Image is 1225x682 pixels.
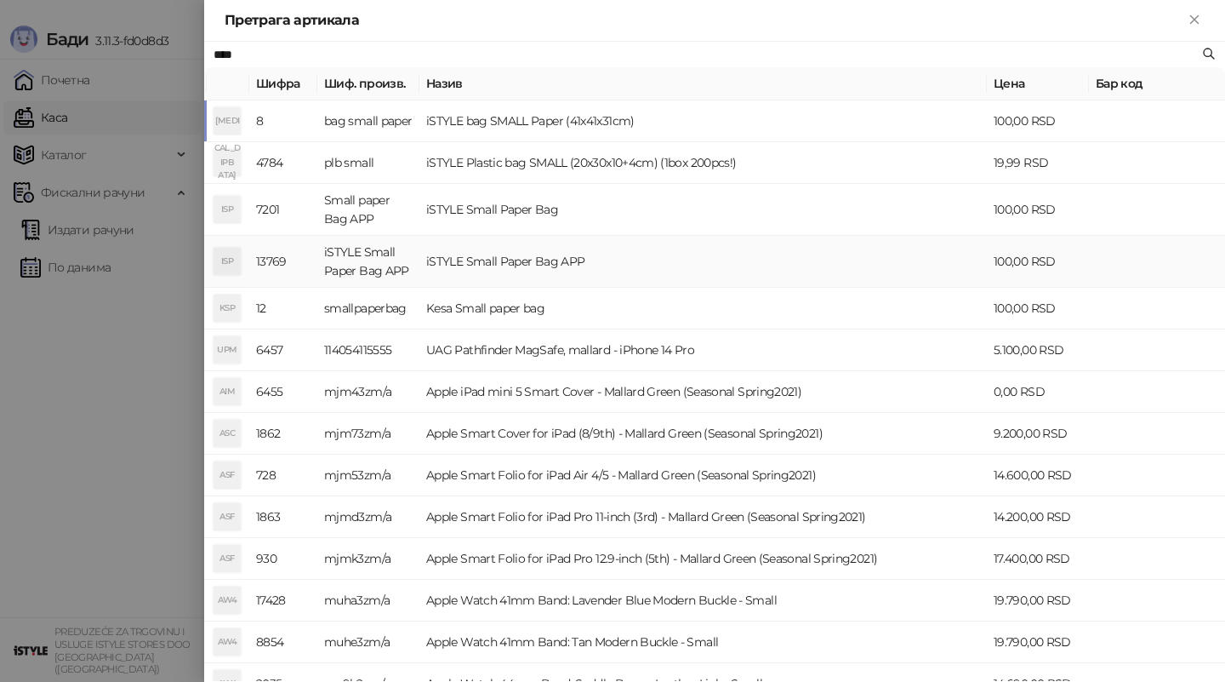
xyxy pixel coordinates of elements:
[214,420,241,447] div: ASC
[214,545,241,572] div: ASF
[214,503,241,530] div: ASF
[987,100,1089,142] td: 100,00 RSD
[419,142,987,184] td: iSTYLE Plastic bag SMALL (20x30x10+4cm) (1box 200pcs!)
[249,330,317,371] td: 6457
[317,330,419,371] td: 114054115555
[987,455,1089,496] td: 14.600,00 RSD
[214,336,241,364] div: UPM
[987,288,1089,330] td: 100,00 RSD
[987,330,1089,371] td: 5.100,00 RSD
[987,622,1089,663] td: 19.790,00 RSD
[1089,67,1225,100] th: Бар код
[987,184,1089,236] td: 100,00 RSD
[214,587,241,614] div: AW4
[419,580,987,622] td: Apple Watch 41mm Band: Lavender Blue Modern Buckle - Small
[419,413,987,455] td: Apple Smart Cover for iPad (8/9th) - Mallard Green (Seasonal Spring2021)
[317,371,419,413] td: mjm43zm/a
[419,622,987,663] td: Apple Watch 41mm Band: Tan Modern Buckle - Small
[987,496,1089,538] td: 14.200,00 RSD
[249,455,317,496] td: 728
[419,496,987,538] td: Apple Smart Folio for iPad Pro 11-inch (3rd) - Mallard Green (Seasonal Spring2021)
[317,184,419,236] td: Small paper Bag APP
[317,413,419,455] td: mjm73zm/a
[214,196,241,223] div: ISP
[419,371,987,413] td: Apple iPad mini 5 Smart Cover - Mallard Green (Seasonal Spring2021)
[317,580,419,622] td: muha3zm/a
[214,378,241,405] div: AIM
[419,67,987,100] th: Назив
[987,580,1089,622] td: 19.790,00 RSD
[987,236,1089,288] td: 100,00 RSD
[249,67,317,100] th: Шифра
[1184,10,1205,31] button: Close
[249,413,317,455] td: 1862
[317,496,419,538] td: mjmd3zm/a
[419,100,987,142] td: iSTYLE bag SMALL Paper (41x41x31cm)
[317,622,419,663] td: muhe3zm/a
[249,580,317,622] td: 17428
[317,67,419,100] th: Шиф. произв.
[214,149,241,176] div: IPB
[317,455,419,496] td: mjm53zm/a
[249,496,317,538] td: 1863
[419,455,987,496] td: Apple Smart Folio for iPad Air 4/5 - Mallard Green (Seasonal Spring2021)
[249,184,317,236] td: 7201
[987,67,1089,100] th: Цена
[419,288,987,330] td: Kesa Small paper bag
[317,142,419,184] td: plb small
[249,371,317,413] td: 6455
[317,100,419,142] td: bag small paper
[214,461,241,489] div: ASF
[317,236,419,288] td: iSTYLE Small Paper Bag APP
[249,538,317,580] td: 930
[249,288,317,330] td: 12
[214,248,241,275] div: ISP
[419,184,987,236] td: iSTYLE Small Paper Bag
[249,622,317,663] td: 8854
[214,107,241,135] div: [MEDICAL_DATA]
[214,628,241,656] div: AW4
[317,288,419,330] td: smallpaperbag
[419,538,987,580] td: Apple Smart Folio for iPad Pro 12.9-inch (5th) - Mallard Green (Seasonal Spring2021)
[987,371,1089,413] td: 0,00 RSD
[317,538,419,580] td: mjmk3zm/a
[249,236,317,288] td: 13769
[249,100,317,142] td: 8
[249,142,317,184] td: 4784
[419,236,987,288] td: iSTYLE Small Paper Bag APP
[987,538,1089,580] td: 17.400,00 RSD
[419,330,987,371] td: UAG Pathfinder MagSafe, mallard - iPhone 14 Pro
[225,10,1184,31] div: Претрага артикала
[987,413,1089,455] td: 9.200,00 RSD
[214,295,241,322] div: KSP
[987,142,1089,184] td: 19,99 RSD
